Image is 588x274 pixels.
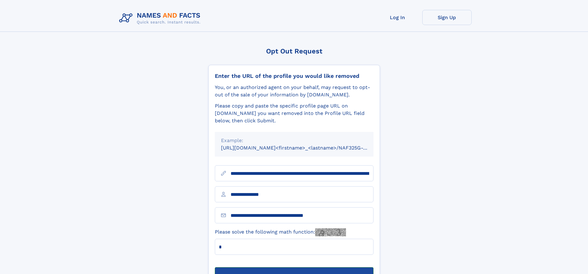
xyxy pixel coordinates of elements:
[215,102,373,124] div: Please copy and paste the specific profile page URL on [DOMAIN_NAME] you want removed into the Pr...
[373,10,422,25] a: Log In
[215,73,373,79] div: Enter the URL of the profile you would like removed
[215,84,373,99] div: You, or an authorized agent on your behalf, may request to opt-out of the sale of your informatio...
[117,10,206,27] img: Logo Names and Facts
[221,145,385,151] small: [URL][DOMAIN_NAME]<firstname>_<lastname>/NAF325G-xxxxxxxx
[215,228,346,236] label: Please solve the following math function:
[422,10,472,25] a: Sign Up
[221,137,367,144] div: Example:
[208,47,380,55] div: Opt Out Request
